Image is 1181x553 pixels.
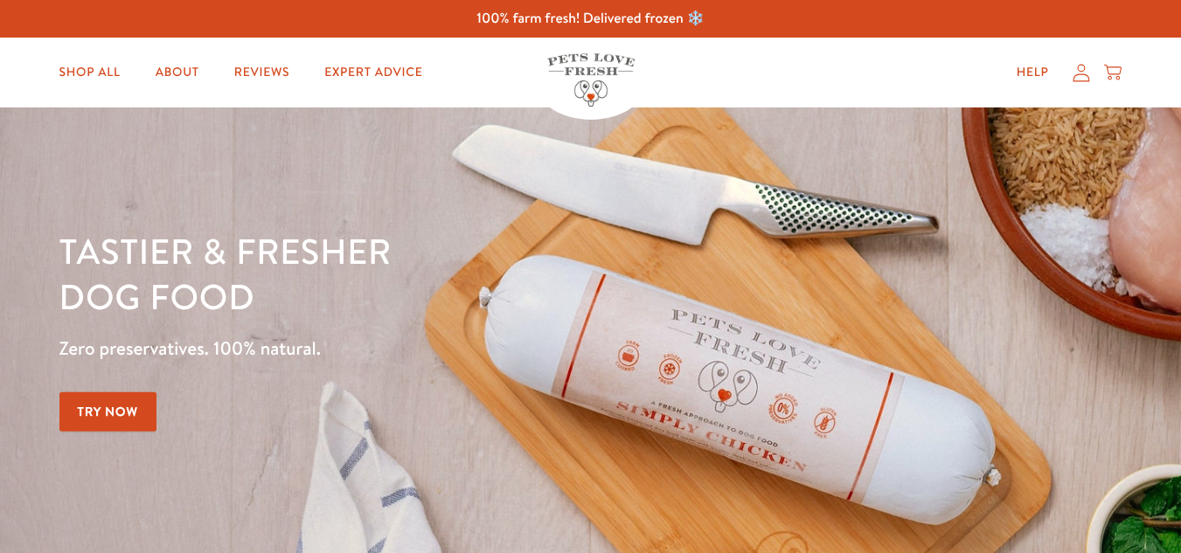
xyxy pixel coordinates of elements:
a: About [142,55,213,90]
p: Zero preservatives. 100% natural. [59,333,768,364]
img: Pets Love Fresh [547,53,635,107]
a: Shop All [45,55,135,90]
a: Try Now [59,392,157,432]
a: Expert Advice [310,55,436,90]
h1: Tastier & fresher dog food [59,228,768,319]
a: Help [1003,55,1063,90]
a: Reviews [220,55,303,90]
